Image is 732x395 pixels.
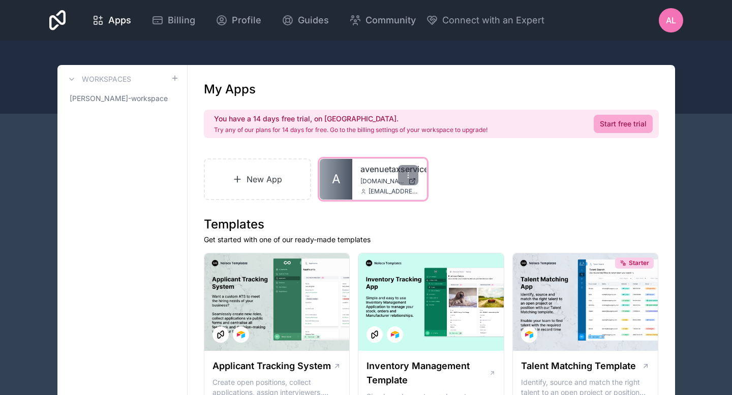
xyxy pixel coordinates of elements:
[442,13,544,27] span: Connect with an Expert
[426,13,544,27] button: Connect with an Expert
[629,259,649,267] span: Starter
[214,126,487,134] p: Try any of our plans for 14 days for free. Go to the billing settings of your workspace to upgrade!
[360,177,404,185] span: [DOMAIN_NAME]
[212,359,331,373] h1: Applicant Tracking System
[84,9,139,31] a: Apps
[273,9,337,31] a: Guides
[204,81,256,97] h1: My Apps
[143,9,203,31] a: Billing
[204,158,312,200] a: New App
[666,14,676,26] span: AL
[341,9,424,31] a: Community
[391,331,399,339] img: Airtable Logo
[214,114,487,124] h2: You have a 14 days free trial, on [GEOGRAPHIC_DATA].
[332,171,341,187] span: A
[298,13,329,27] span: Guides
[365,13,416,27] span: Community
[369,187,418,195] span: [EMAIL_ADDRESS][DOMAIN_NAME]
[320,159,352,200] a: A
[521,359,636,373] h1: Talent Matching Template
[367,359,489,387] h1: Inventory Management Template
[108,13,131,27] span: Apps
[70,93,168,104] span: [PERSON_NAME]-workspace
[66,73,131,85] a: Workspaces
[204,216,659,233] h1: Templates
[168,13,195,27] span: Billing
[232,13,261,27] span: Profile
[82,74,131,84] h3: Workspaces
[360,163,418,175] a: avenuetaxservice
[66,89,179,108] a: [PERSON_NAME]-workspace
[237,331,245,339] img: Airtable Logo
[360,177,418,185] a: [DOMAIN_NAME]
[525,331,533,339] img: Airtable Logo
[207,9,269,31] a: Profile
[204,235,659,245] p: Get started with one of our ready-made templates
[594,115,653,133] a: Start free trial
